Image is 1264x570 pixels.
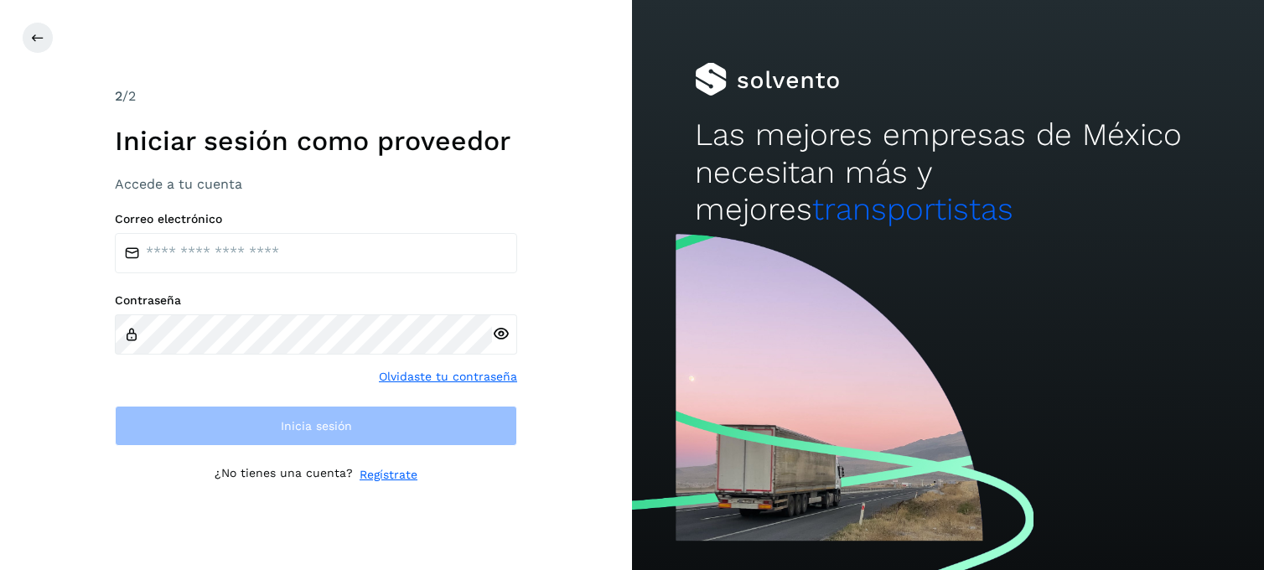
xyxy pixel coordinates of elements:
a: Olvidaste tu contraseña [379,368,517,386]
span: 2 [115,88,122,104]
label: Correo electrónico [115,212,517,226]
span: transportistas [812,191,1013,227]
div: /2 [115,86,517,106]
h2: Las mejores empresas de México necesitan más y mejores [695,117,1200,228]
label: Contraseña [115,293,517,308]
h3: Accede a tu cuenta [115,176,517,192]
span: Inicia sesión [281,420,352,432]
h1: Iniciar sesión como proveedor [115,125,517,157]
p: ¿No tienes una cuenta? [215,466,353,484]
a: Regístrate [360,466,417,484]
button: Inicia sesión [115,406,517,446]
